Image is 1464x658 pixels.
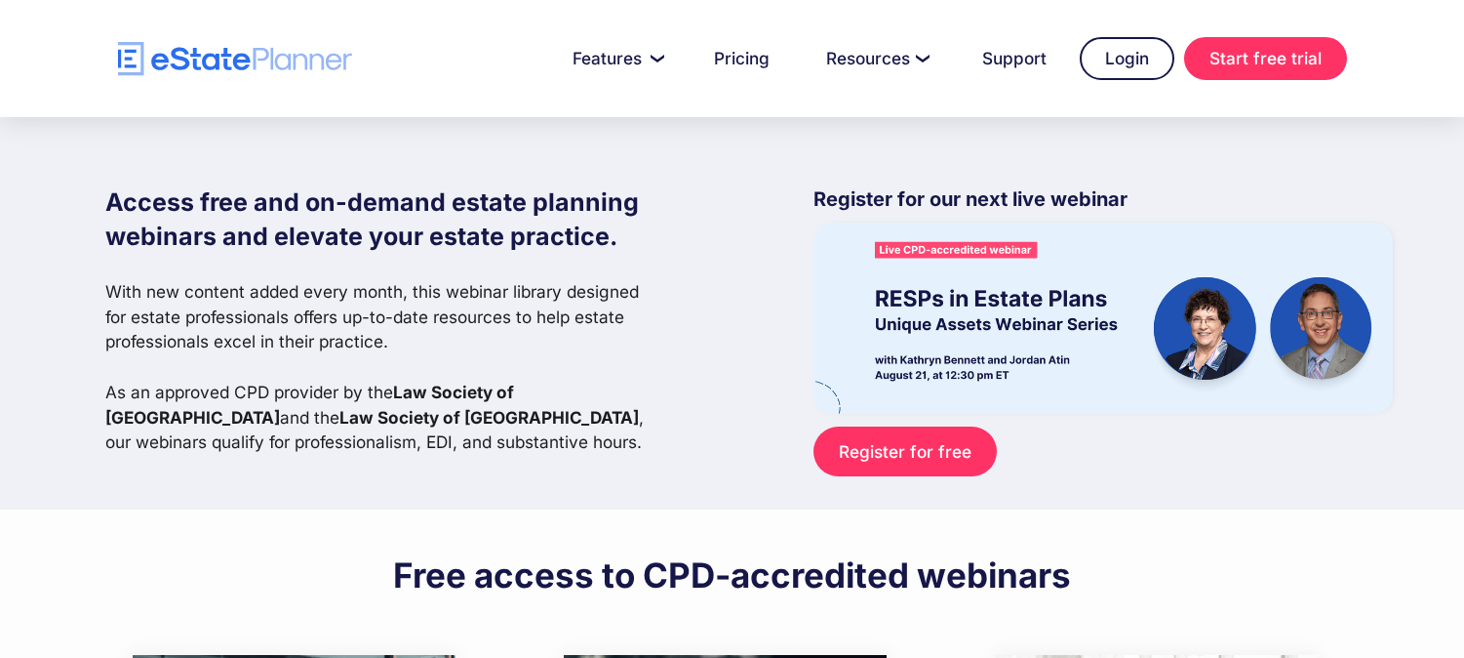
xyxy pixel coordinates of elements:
h2: Free access to CPD-accredited webinars [393,554,1071,596]
img: eState Academy webinar [813,223,1393,413]
a: Pricing [691,39,793,78]
a: Register for free [813,427,996,476]
strong: Law Society of [GEOGRAPHIC_DATA] [105,382,514,428]
h1: Access free and on-demand estate planning webinars and elevate your estate practice. [105,185,659,254]
a: Login [1080,37,1174,80]
p: With new content added every month, this webinar library designed for estate professionals offers... [105,279,659,455]
strong: Law Society of [GEOGRAPHIC_DATA] [339,407,639,428]
a: home [118,42,352,76]
a: Features [549,39,681,78]
p: Register for our next live webinar [813,185,1393,223]
a: Resources [803,39,949,78]
a: Start free trial [1184,37,1347,80]
a: Support [959,39,1070,78]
